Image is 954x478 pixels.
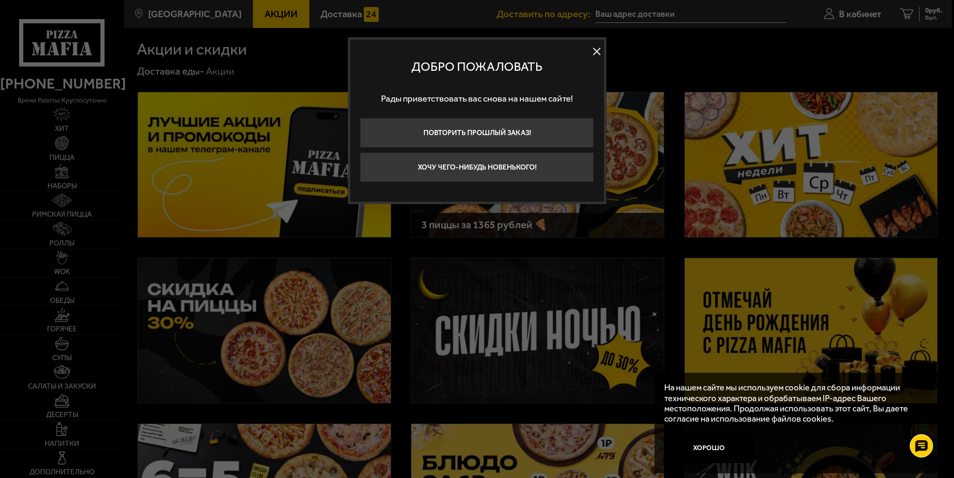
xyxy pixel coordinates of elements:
[664,382,925,424] p: На нашем сайте мы используем cookie для сбора информации технического характера и обрабатываем IP...
[360,84,594,113] p: Рады приветствовать вас снова на нашем сайте!
[360,118,594,148] button: Повторить прошлый заказ!
[360,152,594,182] button: Хочу чего-нибудь новенького!
[360,59,594,74] p: Добро пожаловать
[664,433,754,463] button: Хорошо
